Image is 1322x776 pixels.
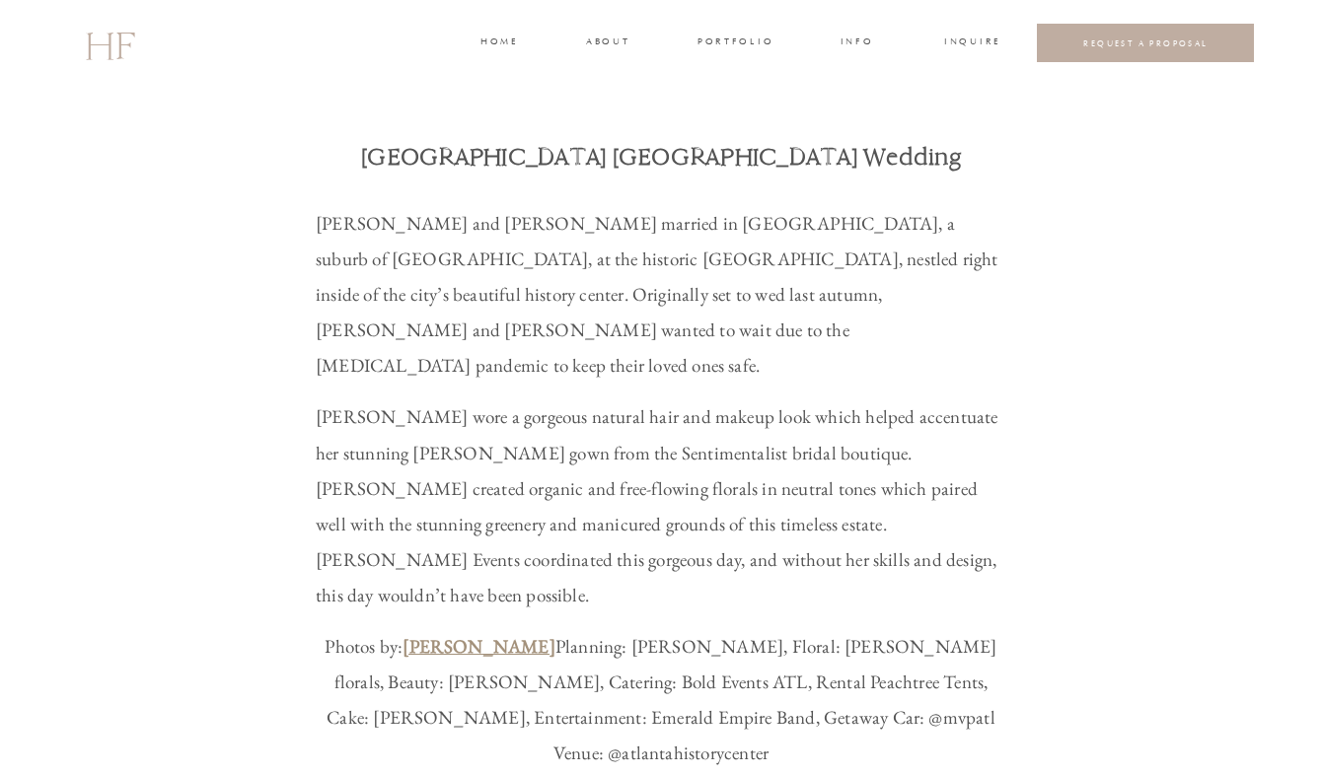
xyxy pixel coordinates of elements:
a: REQUEST A PROPOSAL [1053,37,1239,48]
a: [PERSON_NAME] [403,634,554,659]
p: [PERSON_NAME] and [PERSON_NAME] married in [GEOGRAPHIC_DATA], a suburb of [GEOGRAPHIC_DATA], at t... [316,206,1006,384]
a: INQUIRE [944,35,997,52]
p: Photos by: Planning: [PERSON_NAME], Floral: [PERSON_NAME] florals, Beauty: [PERSON_NAME], Caterin... [316,629,1006,771]
a: HF [85,15,134,72]
h1: [GEOGRAPHIC_DATA] [GEOGRAPHIC_DATA] Wedding [248,141,1074,174]
a: portfolio [698,35,771,52]
a: about [586,35,627,52]
a: home [480,35,517,52]
p: [PERSON_NAME] wore a gorgeous natural hair and makeup look which helped accentuate her stunning [... [316,399,1006,613]
a: INFO [839,35,875,52]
